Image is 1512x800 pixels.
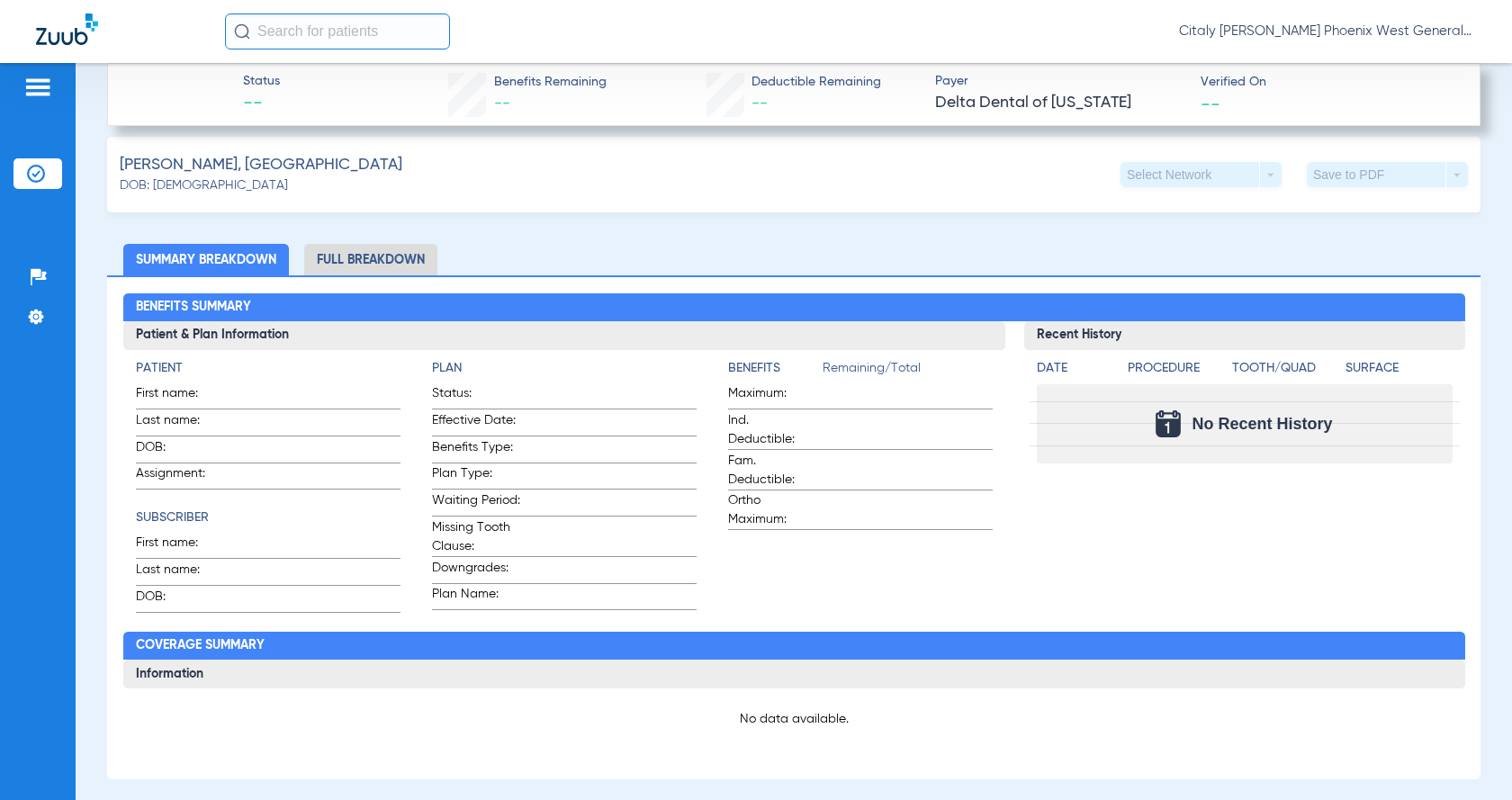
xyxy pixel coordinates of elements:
iframe: Chat Widget [1422,714,1512,800]
span: Waiting Period: [432,491,520,516]
h2: Benefits Summary [123,293,1465,322]
h4: Plan [432,359,697,378]
app-breakdown-title: Tooth/Quad [1232,359,1339,384]
app-breakdown-title: Procedure [1128,359,1226,384]
app-breakdown-title: Surface [1345,359,1453,384]
span: DOB: [136,588,224,612]
span: Assignment: [136,464,224,489]
span: Benefits Type: [432,438,520,463]
input: Search for patients [225,13,450,49]
span: Downgrades: [432,559,520,583]
span: Plan Type: [432,464,520,489]
li: Full Breakdown [304,244,437,275]
span: -- [1201,94,1220,112]
span: First name: [136,534,224,558]
span: Last name: [136,411,224,436]
img: Calendar [1156,410,1181,437]
span: Ind. Deductible: [728,411,816,449]
span: DOB: [136,438,224,463]
span: -- [243,92,280,117]
h4: Date [1037,359,1112,378]
h4: Patient [136,359,400,378]
span: -- [494,95,510,112]
span: Ortho Maximum: [728,491,816,529]
span: Maximum: [728,384,816,409]
h3: Patient & Plan Information [123,321,1005,350]
span: [PERSON_NAME], [GEOGRAPHIC_DATA] [120,154,402,176]
h3: Information [123,660,1465,688]
span: No Recent History [1192,415,1332,433]
span: Status: [432,384,520,409]
app-breakdown-title: Benefits [728,359,823,384]
h4: Subscriber [136,508,400,527]
img: Zuub Logo [36,13,98,45]
img: hamburger-icon [23,76,52,98]
span: DOB: [DEMOGRAPHIC_DATA] [120,176,288,195]
span: Plan Name: [432,585,520,609]
span: First name: [136,384,224,409]
span: Missing Tooth Clause: [432,518,520,556]
app-breakdown-title: Date [1037,359,1112,384]
h4: Tooth/Quad [1232,359,1339,378]
span: Delta Dental of [US_STATE] [935,92,1185,114]
span: -- [751,95,768,112]
span: Fam. Deductible: [728,452,816,490]
span: Citaly [PERSON_NAME] Phoenix West General [1179,22,1476,40]
span: Deductible Remaining [751,73,881,92]
span: Effective Date: [432,411,520,436]
span: Last name: [136,561,224,585]
h3: Recent History [1024,321,1465,350]
h4: Benefits [728,359,823,378]
span: Verified On [1201,73,1451,92]
h4: Surface [1345,359,1453,378]
span: Benefits Remaining [494,73,607,92]
li: Summary Breakdown [123,244,289,275]
h4: Procedure [1128,359,1226,378]
span: Remaining/Total [823,359,993,384]
h2: Coverage Summary [123,632,1465,661]
span: Status [243,72,280,91]
span: Payer [935,72,1185,91]
img: Search Icon [234,23,250,40]
p: No data available. [136,710,1453,728]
